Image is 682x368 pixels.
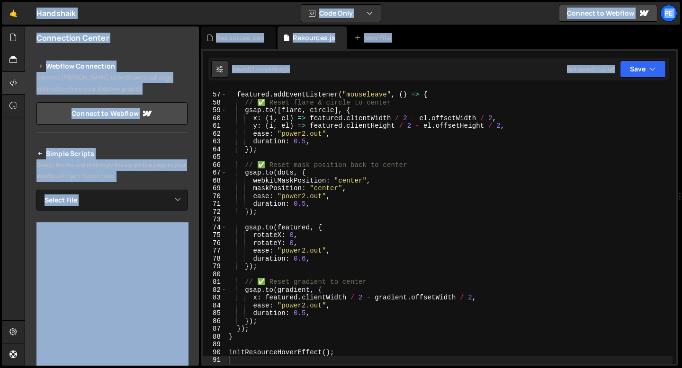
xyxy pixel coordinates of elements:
div: 74 [203,224,227,232]
button: Code Only [301,5,381,22]
div: 83 [203,294,227,302]
div: 87 [203,325,227,333]
a: Connect to Webflow [36,102,188,125]
div: 70 [203,193,227,201]
div: 79 [203,263,227,271]
div: 78 [203,255,227,263]
div: 58 [203,99,227,107]
iframe: YouTube video player [36,226,188,311]
a: Connect to Webflow [559,5,657,22]
p: Select the file and then copy the script to a page in your Webflow Project footer code. [36,159,188,182]
div: 68 [203,177,227,185]
div: 69 [203,184,227,193]
div: 89 [203,341,227,349]
div: 88 [203,333,227,341]
div: 76 [203,239,227,247]
div: 82 [203,286,227,294]
div: 90 [203,349,227,357]
div: New File [354,33,394,43]
a: 🤙 [2,2,25,25]
div: 85 [203,309,227,317]
div: Resources.js [293,33,335,43]
a: Pe [660,5,677,22]
div: 63 [203,138,227,146]
div: Handshaik [36,8,76,19]
div: 62 [203,130,227,138]
div: 64 [203,146,227,154]
button: Save [620,61,666,78]
div: 71 [203,200,227,208]
div: 17 minutes ago [249,65,289,73]
div: 84 [203,302,227,310]
div: 61 [203,122,227,130]
div: 73 [203,216,227,224]
div: 66 [203,161,227,169]
div: 59 [203,106,227,114]
h2: Connection Center [36,33,109,43]
div: 80 [203,271,227,279]
div: 57 [203,91,227,99]
div: 77 [203,247,227,255]
h2: Webflow Connection [36,61,188,72]
div: 86 [203,317,227,325]
h2: Simple Scripts [36,148,188,159]
div: Not saved to prod [567,65,614,73]
div: 75 [203,231,227,239]
div: 60 [203,114,227,123]
div: 81 [203,278,227,286]
div: Resources.css [216,33,264,43]
div: 65 [203,153,227,161]
div: 72 [203,208,227,216]
div: Saved [232,65,289,73]
div: 67 [203,169,227,177]
p: Connect [PERSON_NAME] to Webflow to pull page information from your Webflow project [36,72,188,95]
div: 91 [203,356,227,364]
